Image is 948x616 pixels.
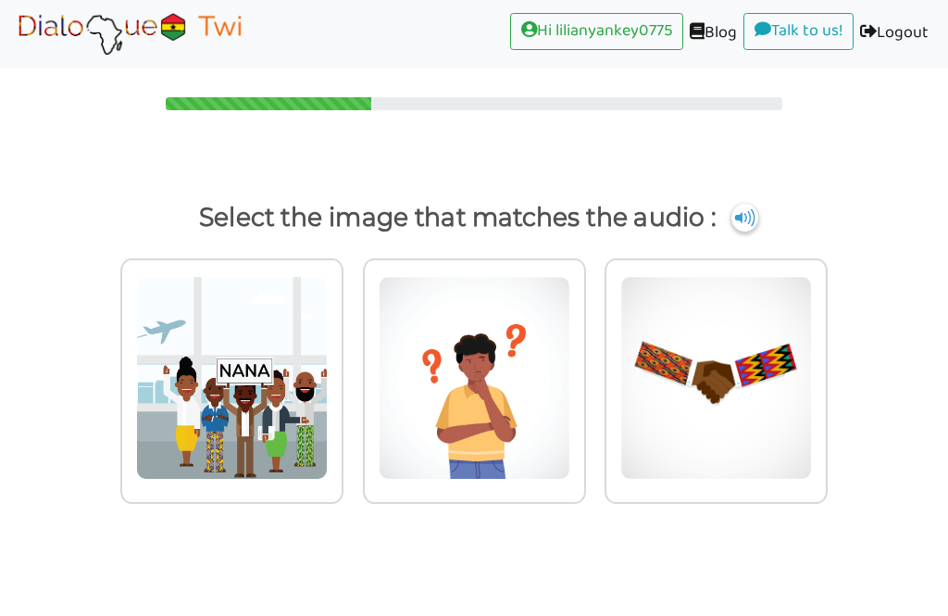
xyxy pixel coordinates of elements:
p: Select the image that matches the audio : [24,195,925,240]
img: how.png [379,276,570,480]
a: Logout [854,13,935,55]
a: Blog [683,13,743,55]
a: Hi lilianyankey0775 [510,13,683,50]
img: Select Course Page [13,10,246,57]
img: cuNL5YgAAAABJRU5ErkJggg== [731,204,758,232]
a: Talk to us! [743,13,854,50]
img: akwaaba-named-common3.png [136,276,328,480]
img: greetings.jpg [620,276,812,480]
